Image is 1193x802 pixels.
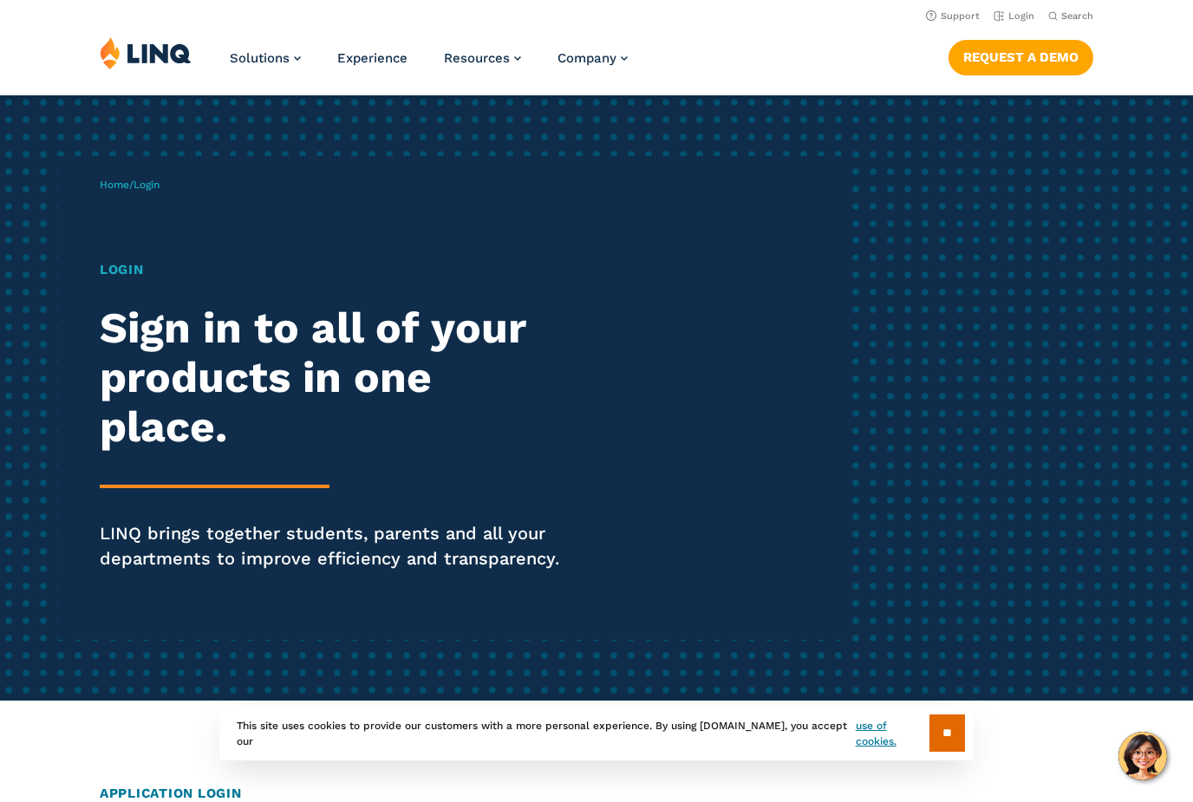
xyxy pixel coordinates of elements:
img: LINQ | K‑12 Software [100,36,192,69]
span: Login [134,179,160,191]
div: This site uses cookies to provide our customers with a more personal experience. By using [DOMAIN... [219,706,974,760]
span: Solutions [230,50,290,66]
p: LINQ brings together students, parents and all your departments to improve efficiency and transpa... [100,521,559,571]
a: Home [100,179,129,191]
span: Company [557,50,616,66]
a: Solutions [230,50,301,66]
h1: Login [100,260,559,280]
a: Experience [337,50,407,66]
a: Login [994,10,1034,22]
span: / [100,179,160,191]
nav: Button Navigation [949,36,1093,75]
button: Hello, have a question? Let’s chat. [1118,732,1167,780]
button: Open Search Bar [1048,10,1093,23]
nav: Primary Navigation [230,36,628,94]
span: Search [1061,10,1093,22]
h2: Sign in to all of your products in one place. [100,303,559,452]
a: Resources [444,50,521,66]
a: Support [926,10,980,22]
span: Resources [444,50,510,66]
a: Company [557,50,628,66]
a: use of cookies. [856,718,929,749]
a: Request a Demo [949,40,1093,75]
